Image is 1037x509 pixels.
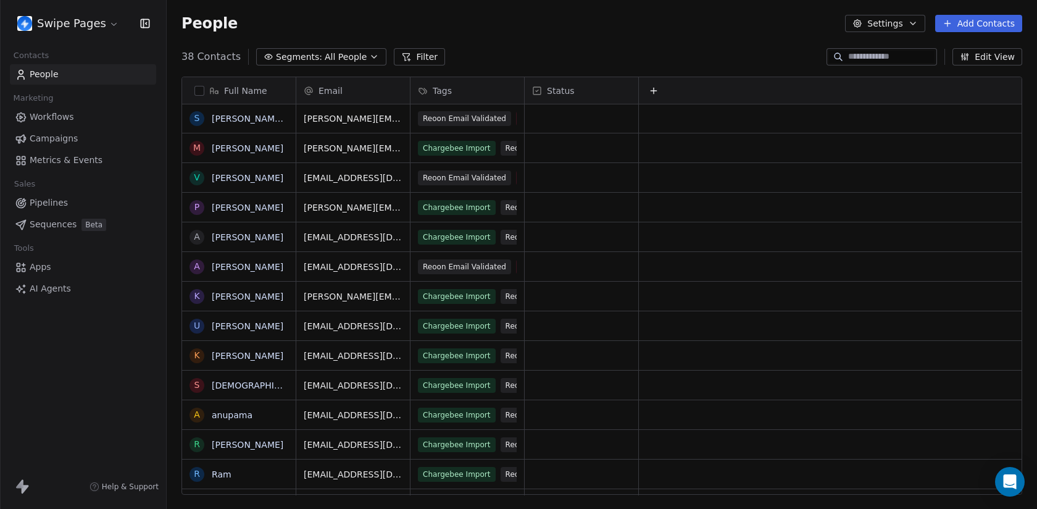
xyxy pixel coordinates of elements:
a: People [10,64,156,85]
span: Chargebee Import [418,200,496,215]
div: P [194,201,199,214]
a: [PERSON_NAME] [212,321,283,331]
a: [PERSON_NAME] [212,232,283,242]
div: M [193,141,201,154]
span: [PERSON_NAME][EMAIL_ADDRESS][DOMAIN_NAME] [304,290,402,303]
button: Edit View [952,48,1022,65]
span: Help & Support [102,482,159,492]
button: Settings [845,15,925,32]
span: Metrics & Events [30,154,102,167]
div: S [194,379,200,392]
span: [EMAIL_ADDRESS][DOMAIN_NAME] [304,409,402,421]
span: Chargebee Import [418,348,496,363]
span: Reoon Email Validated [501,437,594,452]
a: AI Agents [10,279,156,299]
span: Reoon Email Validated [418,170,511,185]
a: Pipelines [10,193,156,213]
span: Workflows [30,111,74,124]
span: Status [547,85,575,97]
button: Add Contacts [935,15,1022,32]
a: Ram [212,469,231,479]
a: [PERSON_NAME] [PERSON_NAME] Jirwankar [212,114,401,124]
div: Full Name [182,77,296,104]
span: Chargebee Import [418,467,496,482]
a: Metrics & Events [10,150,156,170]
span: Chargebee Import [418,230,496,245]
span: Reoon Email Validated [501,348,594,363]
div: Email [296,77,410,104]
div: K [194,349,199,362]
span: Reoon Email Validated [501,200,594,215]
span: Reoon Email Validated [501,319,594,334]
span: Reoon Email Validated [501,408,594,423]
a: anupama [212,410,252,420]
span: [PERSON_NAME][EMAIL_ADDRESS][DOMAIN_NAME] [304,201,402,214]
a: Campaigns [10,128,156,149]
span: [EMAIL_ADDRESS][DOMAIN_NAME] [304,379,402,392]
span: Chargebee Import [418,319,496,334]
div: Status [525,77,638,104]
span: [PERSON_NAME][EMAIL_ADDRESS][DOMAIN_NAME] [304,142,402,154]
a: [PERSON_NAME] [212,440,283,450]
span: Marketing [8,89,59,107]
a: [PERSON_NAME] [212,262,283,272]
button: Swipe Pages [15,13,122,34]
span: [EMAIL_ADDRESS][DOMAIN_NAME] [304,468,402,481]
span: Chargebee Import [418,141,496,156]
span: Reoon Email Validated [501,467,594,482]
span: [EMAIL_ADDRESS][DOMAIN_NAME] [304,261,402,273]
div: S [194,112,200,125]
span: AI Agents [30,282,71,295]
button: Filter [394,48,445,65]
span: Campaigns [30,132,78,145]
span: Swipe Pages [37,15,106,32]
span: Apps [30,261,51,274]
span: Sequence Testing [516,170,591,185]
span: Full Name [224,85,267,97]
div: U [194,319,200,332]
span: [EMAIL_ADDRESS][DOMAIN_NAME] [304,350,402,362]
a: Apps [10,257,156,277]
a: Help & Support [90,482,159,492]
span: Contacts [8,46,54,65]
div: grid [296,104,1023,495]
div: grid [182,104,296,495]
div: A [194,230,200,243]
div: V [194,171,200,184]
a: [DEMOGRAPHIC_DATA] [212,381,310,390]
span: Chargebee Import [418,289,496,304]
span: Segments: [276,51,322,64]
span: [EMAIL_ADDRESS][DOMAIN_NAME] [304,172,402,184]
span: People [181,14,238,33]
a: [PERSON_NAME] [212,173,283,183]
div: R [194,438,200,451]
span: Chargebee Import [418,437,496,452]
span: Sequence Testing [516,111,591,126]
span: Reoon Email Validated [501,289,594,304]
span: Sales [9,175,41,193]
a: [PERSON_NAME] [212,143,283,153]
span: People [30,68,59,81]
a: [PERSON_NAME] [212,203,283,212]
span: [EMAIL_ADDRESS][DOMAIN_NAME] [304,231,402,243]
a: [PERSON_NAME] [212,292,283,301]
div: a [194,408,200,421]
a: Workflows [10,107,156,127]
span: [EMAIL_ADDRESS][DOMAIN_NAME] [304,439,402,451]
span: Reoon Email Validated [501,230,594,245]
span: Tags [433,85,452,97]
div: Open Intercom Messenger [995,467,1025,497]
span: [PERSON_NAME][EMAIL_ADDRESS][DOMAIN_NAME] [304,112,402,125]
span: Reoon Email Validated [418,111,511,126]
span: [EMAIL_ADDRESS][DOMAIN_NAME] [304,320,402,332]
div: R [194,468,200,481]
div: k [194,290,199,303]
span: Reoon Email Validated [501,141,594,156]
span: Reoon Email Validated [501,378,594,393]
span: Pipelines [30,196,68,209]
a: SequencesBeta [10,214,156,235]
span: Chargebee Import [418,378,496,393]
a: [PERSON_NAME] [212,351,283,361]
span: Email [319,85,343,97]
span: Chargebee Import [418,408,496,423]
